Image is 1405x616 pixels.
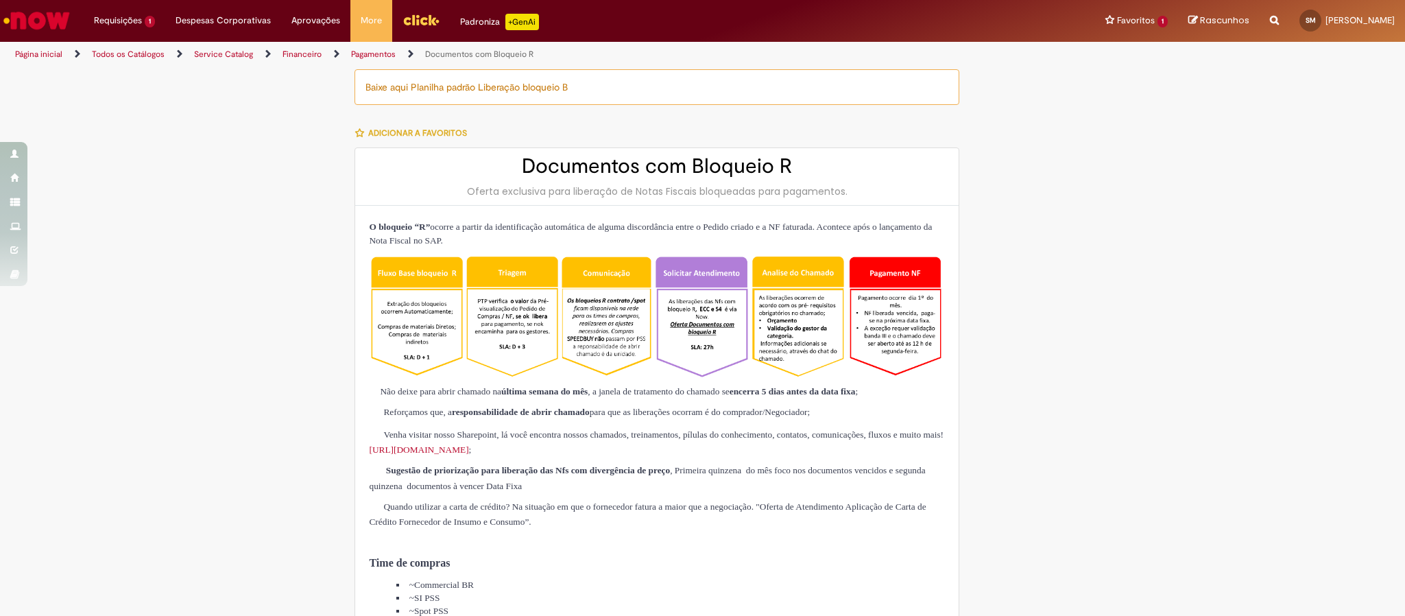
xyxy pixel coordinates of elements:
span: 1 [145,16,155,27]
li: ~Commercial BR [396,578,945,591]
a: Pagamentos [351,49,396,60]
img: sys_attachment.do [369,500,383,514]
a: Documentos com Bloqueio R [425,49,533,60]
a: Todos os Catálogos [92,49,165,60]
span: , Primeira quinzena do mês foco nos documentos vencidos e segunda quinzena documentos à vencer Da... [369,465,925,490]
span: Requisições [94,14,142,27]
span: SM [1306,16,1316,25]
span: ocorre a partir da identificação automática de alguma discordância entre o Pedido criado e a NF f... [369,222,932,246]
span: Reforçamos que, a para que as liberações ocorram é do comprador/Negociador; [369,407,810,417]
span: Venha visitar nosso Sharepoint, lá você encontra nossos chamados, treinamentos, pílulas do conhec... [369,429,944,455]
strong: Time de compras [369,557,450,569]
strong: encerra 5 dias antes da data fixa [730,386,856,396]
img: sys_attachment.do [369,464,383,479]
span: Adicionar a Favoritos [368,128,467,139]
a: Financeiro [283,49,322,60]
span: 1 [1157,16,1168,27]
img: sys_attachment.do [369,428,383,442]
span: Despesas Corporativas [176,14,271,27]
img: sys_attachment.do [369,406,383,420]
span: Rascunhos [1200,14,1249,27]
button: Adicionar a Favoritos [355,119,475,147]
img: click_logo_yellow_360x200.png [403,10,440,30]
a: Service Catalog [194,49,253,60]
img: sys_attachment.do [369,386,380,398]
span: More [361,14,382,27]
span: Favoritos [1117,14,1155,27]
span: [PERSON_NAME] [1325,14,1395,26]
span: Aprovações [291,14,340,27]
p: +GenAi [505,14,539,30]
h2: Documentos com Bloqueio R [369,155,945,178]
ul: Trilhas de página [10,42,926,67]
a: Rascunhos [1188,14,1249,27]
a: Página inicial [15,49,62,60]
div: Padroniza [460,14,539,30]
strong: responsabilidade de abrir chamado [452,407,590,417]
img: ServiceNow [1,7,72,34]
strong: O bloqueio “R” [369,222,430,232]
strong: Sugestão de priorização para liberação das Nfs com divergência de preço [386,465,670,475]
span: Quando utilizar a carta de crédito? Na situação em que o fornecedor fatura a maior que a negociaç... [369,501,926,527]
span: Não deixe para abrir chamado na , a janela de tratamento do chamado se ; [369,386,858,396]
strong: última semana do mês [501,386,588,396]
li: ~SI PSS [396,591,945,604]
div: Baixe aqui Planilha padrão Liberação bloqueio B [355,69,959,105]
a: [URL][DOMAIN_NAME] [369,445,468,455]
div: Oferta exclusiva para liberação de Notas Fiscais bloqueadas para pagamentos. [369,185,945,198]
